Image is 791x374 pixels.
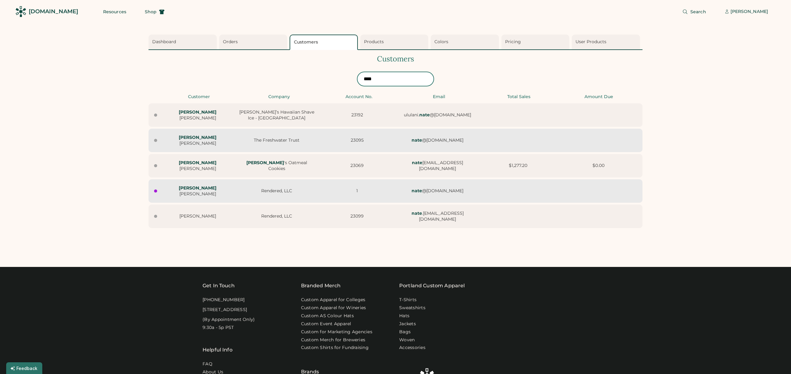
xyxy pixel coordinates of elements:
a: Portland Custom Apparel [399,282,465,289]
div: 9:30a - 5p PST [203,325,234,331]
div: Branded Merch [301,282,341,289]
div: 's Oatmeal Cookies [238,160,315,172]
div: ululani. @[DOMAIN_NAME] [399,112,476,118]
button: Resources [96,6,134,18]
a: Sweatshirts [399,305,425,311]
a: Hats [399,313,409,319]
a: Custom for Marketing Agencies [301,329,372,335]
button: Shop [137,6,172,18]
div: [PERSON_NAME] [730,9,768,15]
div: Account No. [321,94,397,100]
strong: nate [412,210,422,216]
div: Last seen Jan 20, 25 at 10:06 pm [154,114,157,117]
div: [PHONE_NUMBER] [203,297,245,303]
div: 1 [319,188,395,194]
div: $0.00 [560,163,637,169]
div: Products [364,39,427,45]
div: .[EMAIL_ADDRESS][DOMAIN_NAME] [399,210,476,222]
img: Rendered Logo - Screens [15,6,26,17]
div: Helpful Info [203,346,232,354]
a: Custom Shirts for Fundraising [301,345,369,351]
strong: [PERSON_NAME] [179,135,216,140]
div: @[DOMAIN_NAME] [399,137,476,143]
strong: nate [412,160,422,165]
a: Custom Event Apparel [301,321,351,327]
strong: nate [419,112,430,118]
div: $1,277.20 [480,163,557,169]
a: Custom Apparel for Colleges [301,297,366,303]
div: 23099 [319,213,395,219]
strong: nate [412,188,422,193]
div: 23095 [319,137,395,143]
div: [PERSON_NAME] [161,213,235,219]
div: Customers [149,54,642,64]
div: Company [241,94,317,100]
div: Last seen today at 11:19 am [154,189,157,193]
span: Shop [145,10,157,14]
div: [PERSON_NAME] [161,135,235,147]
div: Total Sales [481,94,557,100]
div: Email [401,94,477,100]
div: [PERSON_NAME]’s Hawaiian Shave Ice - [GEOGRAPHIC_DATA] [238,109,315,121]
a: T-Shirts [399,297,416,303]
div: @[DOMAIN_NAME] [399,188,476,194]
strong: [PERSON_NAME] [246,160,284,165]
div: [PERSON_NAME] [161,109,235,121]
div: Dashboard [152,39,215,45]
div: Customers [294,39,355,45]
div: [DOMAIN_NAME] [29,8,78,15]
a: Custom AS Colour Hats [301,313,354,319]
a: Bags [399,329,411,335]
div: [EMAIL_ADDRESS][DOMAIN_NAME] [399,160,476,172]
strong: nate [412,137,422,143]
div: Last seen Aug 18, 25 at 9:57 am [154,215,157,218]
div: 23069 [319,163,395,169]
strong: [PERSON_NAME] [179,109,216,115]
a: Jackets [399,321,416,327]
div: User Products [575,39,638,45]
div: 23192 [319,112,395,118]
iframe: Front Chat [762,346,788,373]
div: (By Appointment Only) [203,317,255,323]
a: Custom Apparel for Wineries [301,305,366,311]
div: Customer [161,94,237,100]
div: The Freshwater Trust [238,137,315,143]
a: Accessories [399,345,425,351]
div: Rendered, LLC [238,213,315,219]
div: Amount Due [561,94,637,100]
a: Custom Merch for Breweries [301,337,366,343]
div: Last seen Oct 04, 24 at 1:55 pm [154,139,157,142]
div: Orders [223,39,286,45]
div: Last seen Dec 02, 24 at 4:35 pm [154,164,157,167]
strong: [PERSON_NAME] [179,160,216,165]
span: Search [690,10,706,14]
div: Colors [434,39,497,45]
div: Rendered, LLC [238,188,315,194]
div: [PERSON_NAME] [161,185,235,197]
div: [STREET_ADDRESS] [203,307,247,313]
a: FAQ [203,361,212,367]
div: Pricing [505,39,568,45]
strong: [PERSON_NAME] [179,185,216,191]
div: Get In Touch [203,282,235,289]
button: Search [675,6,714,18]
div: [PERSON_NAME] [161,160,235,172]
a: Woven [399,337,415,343]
